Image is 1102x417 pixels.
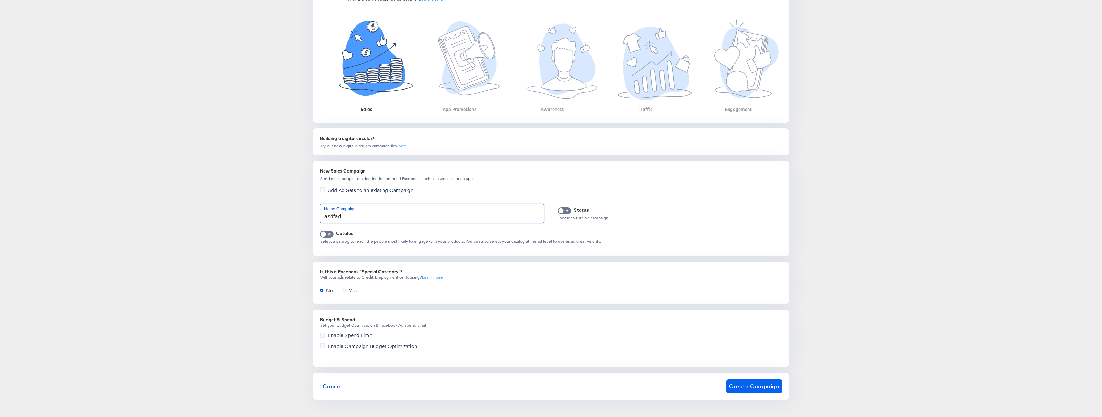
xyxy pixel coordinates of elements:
span: Enable Campaign Budget Optimization [328,343,417,350]
span: Enable Spend Limit [328,332,372,338]
div: New Sales Campaign [320,168,782,174]
div: Send more people to a destination on or off Facebook, such as a website or an app. [320,176,782,181]
span: Yes [349,287,357,294]
div: Building a digital circular? [320,135,782,142]
input: Enter your campaign name [320,204,544,223]
div: Try our new digital circulars campaign flow [320,144,408,148]
div: Catalog [336,230,354,237]
div: Budget & Spend [320,316,782,323]
a: Learn more [422,275,443,280]
a: here. [398,143,408,148]
span: Create Campaign [729,382,779,391]
div: Select a catalog to reach the people most likely to engage with your products. You can also selec... [320,239,782,244]
div: Will your ads relate to Credit, Employment or Housing? [320,275,782,280]
div: Toggle to turn on campaign [558,216,782,220]
div: Set your Budget Optimization & Facebook Ad Spend Limit [320,323,782,328]
button: Create Campaign [726,379,782,393]
button: Cancel [320,379,345,393]
div: Is this a Facebook 'Special Category'? [320,269,782,275]
span: Add Ad Sets to an existing Campaign [328,187,413,194]
span: Cancel [323,382,342,391]
span: No [326,287,333,294]
div: Status [574,207,589,213]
